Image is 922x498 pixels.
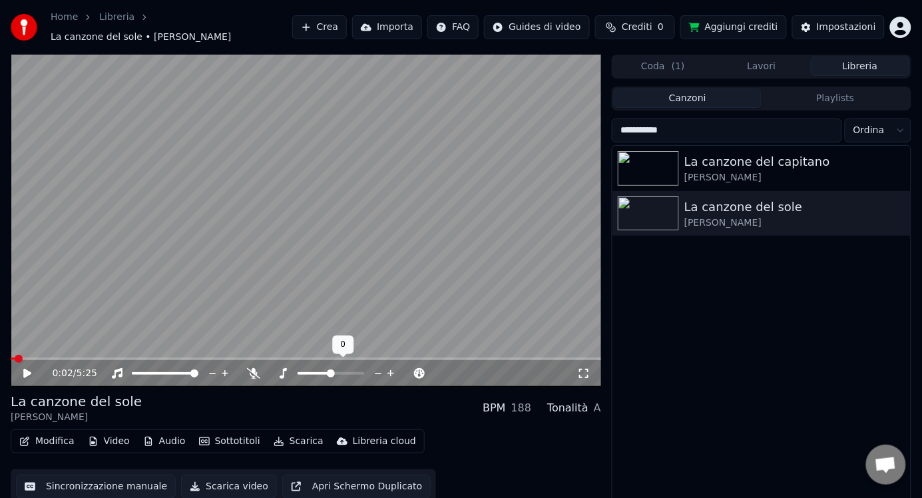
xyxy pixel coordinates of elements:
div: [PERSON_NAME] [684,171,905,184]
div: Impostazioni [817,21,876,34]
button: Crediti0 [595,15,675,39]
div: Aprire la chat [866,445,906,485]
img: youka [11,14,37,41]
span: 0 [658,21,664,34]
button: Canzoni [614,89,762,108]
button: Importa [352,15,422,39]
span: Crediti [622,21,652,34]
div: BPM [483,400,505,416]
div: [PERSON_NAME] [11,411,142,424]
nav: breadcrumb [51,11,292,44]
div: Tonalità [547,400,588,416]
div: / [52,367,84,380]
span: La canzone del sole • [PERSON_NAME] [51,31,231,44]
button: Sottotitoli [194,432,266,451]
button: Video [83,432,135,451]
div: A [594,400,601,416]
button: Playlists [762,89,909,108]
button: Audio [138,432,191,451]
button: Coda [614,57,712,76]
button: Lavori [712,57,811,76]
span: 5:25 [77,367,97,380]
div: [PERSON_NAME] [684,216,905,230]
button: Modifica [14,432,80,451]
div: La canzone del capitano [684,152,905,171]
button: FAQ [427,15,479,39]
span: 0:02 [52,367,73,380]
button: Guides di video [484,15,589,39]
span: Ordina [853,124,885,137]
div: 0 [333,336,354,354]
div: La canzone del sole [684,198,905,216]
button: Crea [292,15,347,39]
a: Libreria [99,11,134,24]
div: 188 [511,400,532,416]
button: Libreria [811,57,909,76]
button: Aggiungi crediti [680,15,787,39]
a: Home [51,11,78,24]
button: Impostazioni [792,15,885,39]
div: Libreria cloud [353,435,416,448]
span: ( 1 ) [672,60,685,73]
button: Scarica [268,432,329,451]
div: La canzone del sole [11,392,142,411]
